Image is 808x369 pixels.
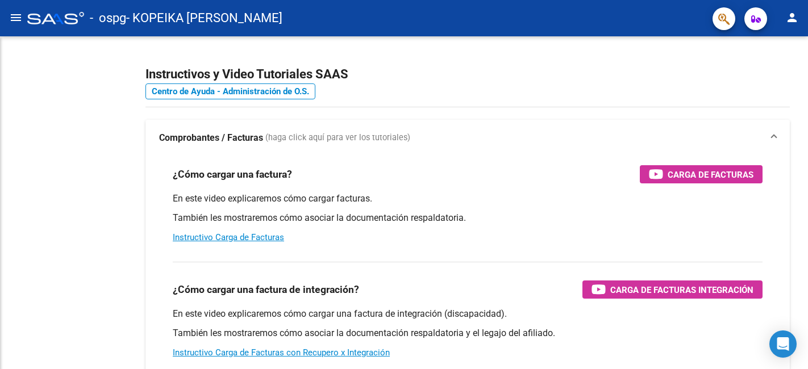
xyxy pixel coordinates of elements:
button: Carga de Facturas Integración [582,280,763,299]
a: Instructivo Carga de Facturas [173,232,284,242]
a: Centro de Ayuda - Administración de O.S. [145,83,315,99]
p: En este video explicaremos cómo cargar facturas. [173,192,763,205]
div: Open Intercom Messenger [769,330,797,358]
button: Carga de Facturas [640,165,763,183]
p: También les mostraremos cómo asociar la documentación respaldatoria. [173,212,763,224]
mat-expansion-panel-header: Comprobantes / Facturas (haga click aquí para ver los tutoriales) [145,120,790,156]
span: Carga de Facturas Integración [610,283,753,297]
span: - KOPEIKA [PERSON_NAME] [126,6,282,31]
mat-icon: menu [9,11,23,24]
span: Carga de Facturas [668,167,753,182]
h3: ¿Cómo cargar una factura de integración? [173,282,359,297]
h3: ¿Cómo cargar una factura? [173,166,292,182]
a: Instructivo Carga de Facturas con Recupero x Integración [173,347,390,358]
p: En este video explicaremos cómo cargar una factura de integración (discapacidad). [173,308,763,320]
p: También les mostraremos cómo asociar la documentación respaldatoria y el legajo del afiliado. [173,327,763,339]
span: - ospg [90,6,126,31]
mat-icon: person [785,11,799,24]
h2: Instructivos y Video Tutoriales SAAS [145,64,790,85]
strong: Comprobantes / Facturas [159,132,263,144]
span: (haga click aquí para ver los tutoriales) [265,132,410,144]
